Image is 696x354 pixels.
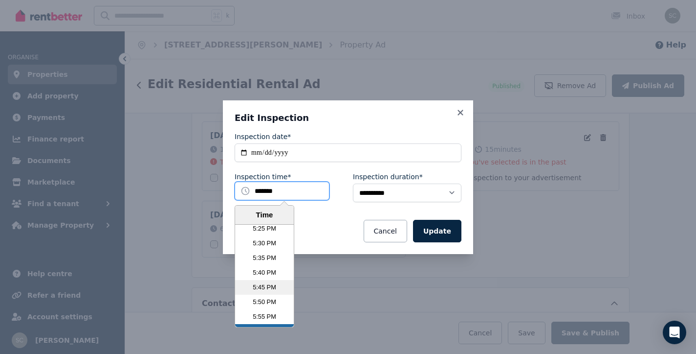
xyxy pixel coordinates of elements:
[235,132,291,142] label: Inspection date*
[235,221,294,236] li: 5:25 PM
[235,324,294,339] li: 6:00 PM
[235,295,294,309] li: 5:50 PM
[235,309,294,324] li: 5:55 PM
[235,172,291,182] label: Inspection time*
[235,265,294,280] li: 5:40 PM
[235,251,294,265] li: 5:35 PM
[364,220,407,242] button: Cancel
[238,210,291,221] div: Time
[353,172,423,182] label: Inspection duration*
[663,321,686,344] div: Open Intercom Messenger
[235,112,461,124] h3: Edit Inspection
[413,220,461,242] button: Update
[235,236,294,251] li: 5:30 PM
[235,225,294,327] ul: Time
[235,280,294,295] li: 5:45 PM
